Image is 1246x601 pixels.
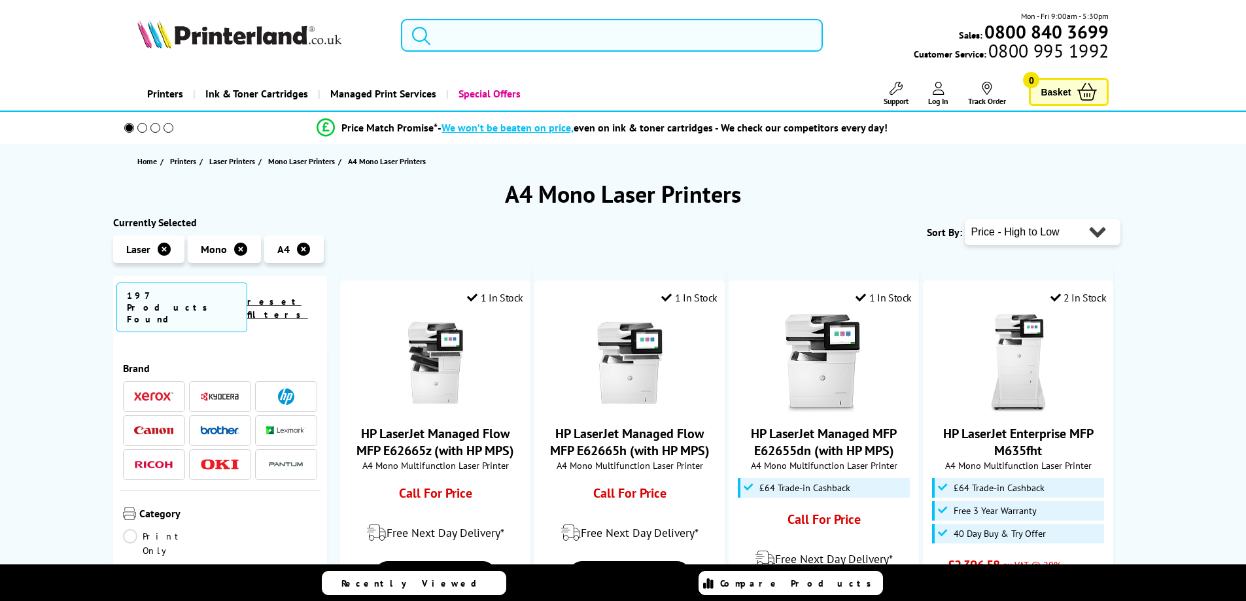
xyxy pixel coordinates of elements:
[954,506,1037,516] span: Free 3 Year Warranty
[134,426,173,435] img: Canon
[123,362,318,375] span: Brand
[139,507,318,523] span: Category
[720,577,878,589] span: Compare Products
[969,402,1067,415] a: HP LaserJet Enterprise MFP M635fht
[775,402,873,415] a: HP LaserJet Managed MFP E62655dn (with HP MPS)
[200,459,239,470] img: OKI
[322,571,506,595] a: Recently Viewed
[200,392,239,402] img: Kyocera
[1029,78,1109,106] a: Basket 0
[266,426,305,434] img: Lexmark
[170,154,196,168] span: Printers
[126,243,150,256] span: Laser
[123,507,136,520] img: Category
[341,577,490,589] span: Recently Viewed
[438,121,888,134] div: - even on ink & toner cartridges - We check our competitors every day!
[113,216,328,229] div: Currently Selected
[968,82,1006,106] a: Track Order
[134,388,173,405] a: Xerox
[193,77,318,111] a: Ink & Toner Cartridges
[200,388,239,405] a: Kyocera
[134,392,173,401] img: Xerox
[948,557,999,574] span: £2,396.58
[137,77,193,111] a: Printers
[568,561,690,589] a: View
[927,226,962,239] span: Sort By:
[856,291,912,304] div: 1 In Stock
[928,82,948,106] a: Log In
[1041,83,1071,101] span: Basket
[123,529,220,558] a: Print Only
[347,459,523,472] span: A4 Mono Multifunction Laser Printer
[954,528,1046,539] span: 40 Day Buy & Try Offer
[959,29,982,41] span: Sales:
[200,422,239,439] a: Brother
[736,459,912,472] span: A4 Mono Multifunction Laser Printer
[736,541,912,577] div: modal_delivery
[984,20,1109,44] b: 0800 840 3699
[209,154,255,168] span: Laser Printers
[930,459,1106,472] span: A4 Mono Multifunction Laser Printer
[1023,72,1039,88] span: 0
[134,456,173,473] a: Ricoh
[753,511,894,534] div: Call For Price
[137,20,385,51] a: Printerland Logo
[200,456,239,473] a: OKI
[247,296,308,320] a: reset filters
[268,154,335,168] span: Mono Laser Printers
[943,425,1094,459] a: HP LaserJet Enterprise MFP M635fht
[1021,10,1109,22] span: Mon - Fri 9:00am - 5:30pm
[884,96,909,106] span: Support
[1003,558,1061,571] span: ex VAT @ 20%
[201,243,227,256] span: Mono
[986,44,1109,57] span: 0800 995 1992
[387,402,485,415] a: HP LaserJet Managed Flow MFP E62665z (with HP MPS)
[348,156,426,166] span: A4 Mono Laser Printers
[209,154,258,168] a: Laser Printers
[365,485,506,508] div: Call For Price
[318,77,446,111] a: Managed Print Services
[559,485,700,508] div: Call For Price
[277,243,290,256] span: A4
[441,121,574,134] span: We won’t be beaten on price,
[107,116,1099,139] li: modal_Promise
[266,456,305,472] img: Pantum
[1050,291,1107,304] div: 2 In Stock
[661,291,718,304] div: 1 In Stock
[542,459,718,472] span: A4 Mono Multifunction Laser Printer
[356,425,514,459] a: HP LaserJet Managed Flow MFP E62665z (with HP MPS)
[200,426,239,435] img: Brother
[928,96,948,106] span: Log In
[374,561,496,589] a: View
[266,456,305,473] a: Pantum
[341,121,438,134] span: Price Match Promise*
[137,20,341,48] img: Printerland Logo
[134,422,173,439] a: Canon
[266,388,305,405] a: HP
[467,291,523,304] div: 1 In Stock
[347,515,523,551] div: modal_delivery
[775,314,873,412] img: HP LaserJet Managed MFP E62655dn (with HP MPS)
[113,179,1134,209] h1: A4 Mono Laser Printers
[542,515,718,551] div: modal_delivery
[699,571,883,595] a: Compare Products
[550,425,710,459] a: HP LaserJet Managed Flow MFP E62665h (with HP MPS)
[581,314,679,412] img: HP LaserJet Managed Flow MFP E62665h (with HP MPS)
[751,425,897,459] a: HP LaserJet Managed MFP E62655dn (with HP MPS)
[278,388,294,405] img: HP
[759,483,850,493] span: £64 Trade-in Cashback
[954,483,1045,493] span: £64 Trade-in Cashback
[134,461,173,468] img: Ricoh
[116,283,247,332] span: 197 Products Found
[581,402,679,415] a: HP LaserJet Managed Flow MFP E62665h (with HP MPS)
[205,77,308,111] span: Ink & Toner Cartridges
[137,154,160,168] a: Home
[266,422,305,439] a: Lexmark
[914,44,1109,60] span: Customer Service:
[387,314,485,412] img: HP LaserJet Managed Flow MFP E62665z (with HP MPS)
[170,154,199,168] a: Printers
[969,314,1067,412] img: HP LaserJet Enterprise MFP M635fht
[884,82,909,106] a: Support
[268,154,338,168] a: Mono Laser Printers
[982,26,1109,38] a: 0800 840 3699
